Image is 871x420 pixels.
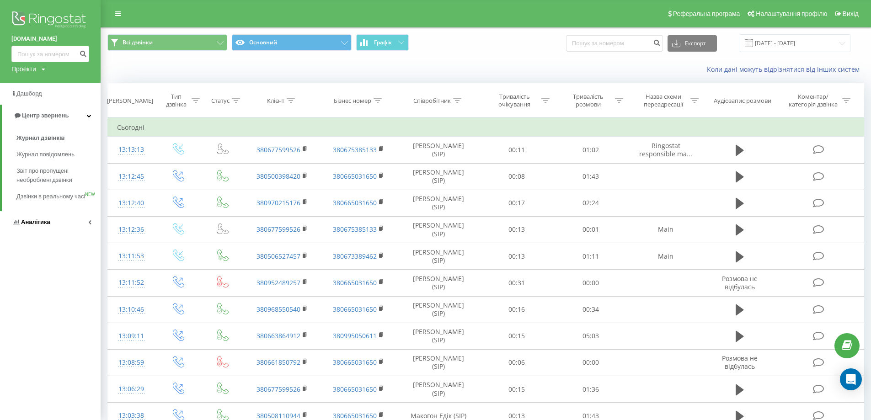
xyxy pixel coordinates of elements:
td: 05:03 [554,323,627,349]
td: 00:15 [480,323,553,349]
button: Основний [232,34,352,51]
span: Розмова не відбулась [722,354,758,371]
a: 380995050611 [333,331,377,340]
div: Співробітник [413,97,451,105]
a: 380665031650 [333,198,377,207]
td: [PERSON_NAME] (SIP) [397,216,480,243]
td: 00:31 [480,270,553,296]
span: Дзвінки в реальному часі [16,192,85,201]
a: 380970215176 [256,198,300,207]
span: Вихід [843,10,859,17]
td: 00:00 [554,270,627,296]
a: 380677599526 [256,385,300,393]
a: Дзвінки в реальному часіNEW [16,188,101,205]
a: 380665031650 [333,172,377,181]
input: Пошук за номером [566,35,663,52]
div: [PERSON_NAME] [107,97,153,105]
button: Експорт [668,35,717,52]
div: Назва схеми переадресації [639,93,688,108]
a: Звіт про пропущені необроблені дзвінки [16,163,101,188]
td: Сьогодні [108,118,864,137]
div: 13:12:45 [117,168,146,186]
td: [PERSON_NAME] (SIP) [397,190,480,216]
a: 380665031650 [333,358,377,367]
td: 01:43 [554,163,627,190]
div: Open Intercom Messenger [840,368,862,390]
td: 00:01 [554,216,627,243]
a: 380500398420 [256,172,300,181]
a: 380665031650 [333,411,377,420]
td: 02:24 [554,190,627,216]
a: Коли дані можуть відрізнятися вiд інших систем [707,65,864,74]
span: Всі дзвінки [123,39,153,46]
a: 380665031650 [333,385,377,393]
div: Коментар/категорія дзвінка [786,93,840,108]
div: Тривалість розмови [564,93,613,108]
td: 01:11 [554,243,627,270]
td: 00:13 [480,216,553,243]
span: Графік [374,39,392,46]
span: Ringostat responsible ma... [639,141,692,158]
td: Main [627,216,704,243]
td: [PERSON_NAME] (SIP) [397,243,480,270]
td: 01:02 [554,137,627,163]
td: [PERSON_NAME] (SIP) [397,296,480,323]
span: Реферальна програма [673,10,740,17]
td: [PERSON_NAME] (SIP) [397,270,480,296]
div: Проекти [11,64,36,74]
a: 380663864912 [256,331,300,340]
button: Графік [356,34,409,51]
span: Журнал повідомлень [16,150,75,159]
a: 380675385133 [333,145,377,154]
td: [PERSON_NAME] (SIP) [397,137,480,163]
a: 380952489257 [256,278,300,287]
div: 13:11:52 [117,274,146,292]
div: 13:12:40 [117,194,146,212]
td: 00:08 [480,163,553,190]
div: Аудіозапис розмови [714,97,771,105]
a: 380665031650 [333,278,377,287]
span: Розмова не відбулась [722,274,758,291]
td: 00:00 [554,349,627,376]
div: Тип дзвінка [163,93,189,108]
a: 380508110944 [256,411,300,420]
a: Центр звернень [2,105,101,127]
span: Центр звернень [22,112,69,119]
a: Журнал повідомлень [16,146,101,163]
span: Налаштування профілю [756,10,827,17]
div: 13:08:59 [117,354,146,372]
input: Пошук за номером [11,46,89,62]
div: Тривалість очікування [490,93,539,108]
td: [PERSON_NAME] (SIP) [397,163,480,190]
button: Всі дзвінки [107,34,227,51]
img: Ringostat logo [11,9,89,32]
td: 00:16 [480,296,553,323]
td: [PERSON_NAME] (SIP) [397,349,480,376]
div: Статус [211,97,230,105]
a: 380677599526 [256,145,300,154]
td: 01:36 [554,376,627,403]
span: Журнал дзвінків [16,133,65,143]
td: 00:34 [554,296,627,323]
a: 380673389462 [333,252,377,261]
td: 00:15 [480,376,553,403]
td: 00:17 [480,190,553,216]
div: 13:11:53 [117,247,146,265]
td: Main [627,243,704,270]
span: Аналiтика [21,218,50,225]
span: Дашборд [16,90,42,97]
div: 13:12:36 [117,221,146,239]
td: 00:11 [480,137,553,163]
td: [PERSON_NAME] (SIP) [397,376,480,403]
a: 380665031650 [333,305,377,314]
td: 00:13 [480,243,553,270]
div: Клієнт [267,97,284,105]
a: [DOMAIN_NAME] [11,34,89,43]
div: 13:06:29 [117,380,146,398]
div: 13:09:11 [117,327,146,345]
td: 00:06 [480,349,553,376]
a: 380661850792 [256,358,300,367]
td: [PERSON_NAME] (SIP) [397,323,480,349]
div: Бізнес номер [334,97,371,105]
a: 380968550540 [256,305,300,314]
